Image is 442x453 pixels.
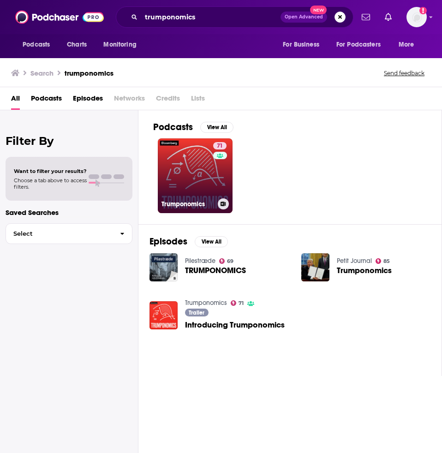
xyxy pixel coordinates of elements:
a: EpisodesView All [149,236,228,247]
span: Logged in as nshort92 [406,7,427,27]
a: 69 [219,258,234,264]
a: Show notifications dropdown [358,9,374,25]
span: For Business [283,38,319,51]
a: Pilestræde [185,257,215,265]
a: PodcastsView All [153,121,233,133]
h3: Search [30,69,54,77]
a: All [11,91,20,110]
img: Trumponomics [301,253,329,281]
button: Select [6,223,132,244]
a: Trumponomics [337,267,392,274]
span: 71 [217,142,223,151]
a: Show notifications dropdown [381,9,395,25]
button: Send feedback [381,69,427,77]
input: Search podcasts, credits, & more... [141,10,281,24]
span: Want to filter your results? [14,168,87,174]
div: Search podcasts, credits, & more... [116,6,353,28]
span: New [310,6,327,14]
a: Episodes [73,91,103,110]
a: Introducing Trumponomics [185,321,285,329]
span: Select [6,231,113,237]
img: Podchaser - Follow, Share and Rate Podcasts [15,8,104,26]
a: 71 [213,142,227,149]
h2: Podcasts [153,121,193,133]
button: View All [200,122,233,133]
span: Podcasts [23,38,50,51]
h3: trumponomics [65,69,113,77]
button: open menu [16,36,62,54]
a: 71Trumponomics [158,138,233,213]
img: User Profile [406,7,427,27]
img: Introducing Trumponomics [149,301,178,329]
span: Choose a tab above to access filters. [14,177,87,190]
h3: Trumponomics [161,200,214,208]
span: More [399,38,414,51]
a: TRUMPONOMICS [185,267,246,274]
span: Charts [67,38,87,51]
svg: Add a profile image [419,7,427,14]
span: Trailer [189,310,204,316]
span: 85 [383,259,390,263]
a: Charts [61,36,92,54]
a: Petit Journal [337,257,372,265]
span: Credits [156,91,180,110]
img: TRUMPONOMICS [149,253,178,281]
a: 71 [231,300,244,306]
span: Monitoring [103,38,136,51]
span: 69 [227,259,233,263]
button: open menu [330,36,394,54]
span: 71 [239,301,244,305]
span: For Podcasters [336,38,381,51]
span: Open Advanced [285,15,323,19]
button: open menu [97,36,148,54]
a: 85 [376,258,390,264]
a: Podcasts [31,91,62,110]
a: Trumponomics [185,299,227,307]
h2: Filter By [6,134,132,148]
button: Show profile menu [406,7,427,27]
span: Lists [191,91,205,110]
button: View All [195,236,228,247]
h2: Episodes [149,236,187,247]
button: Open AdvancedNew [281,12,327,23]
span: Networks [114,91,145,110]
button: open menu [276,36,331,54]
button: open menu [392,36,426,54]
p: Saved Searches [6,208,132,217]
